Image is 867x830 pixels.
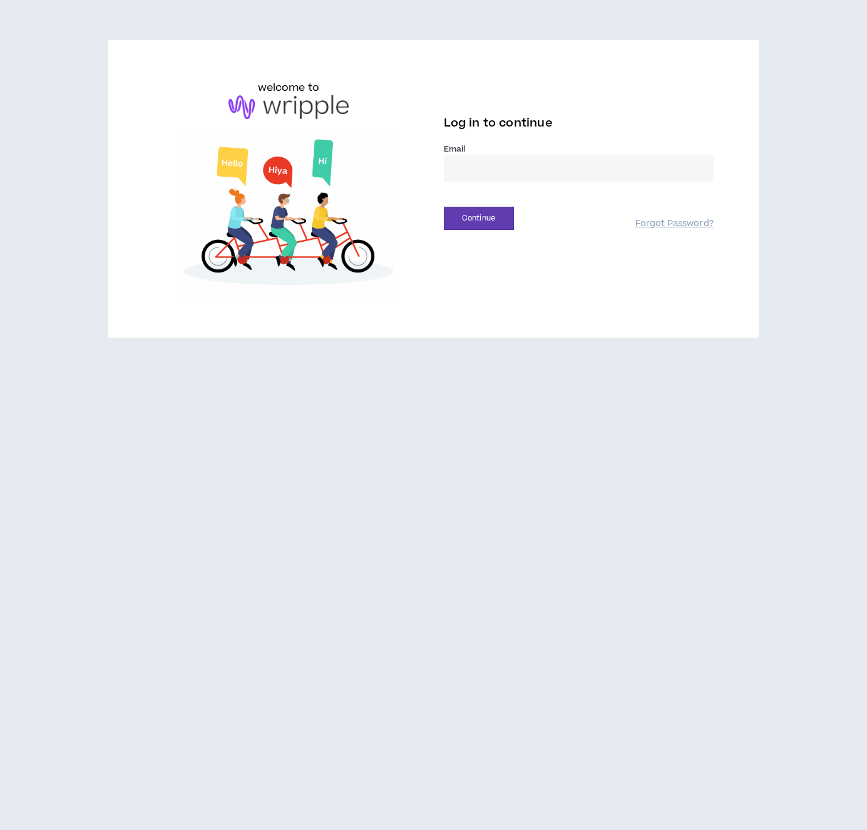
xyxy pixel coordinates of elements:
[153,132,423,298] img: Welcome to Wripple
[258,80,320,95] h6: welcome to
[444,207,514,230] button: Continue
[228,95,349,119] img: logo-brand.png
[444,115,553,131] span: Log in to continue
[444,143,714,155] label: Email
[635,218,714,230] a: Forgot Password?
